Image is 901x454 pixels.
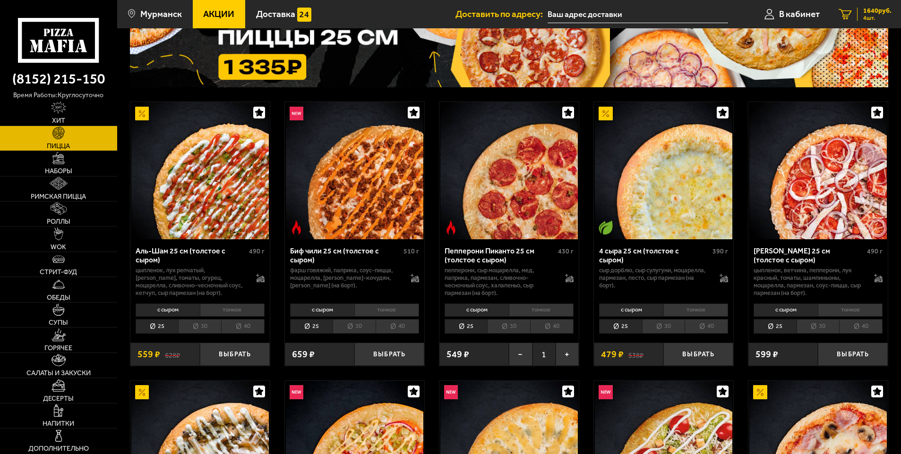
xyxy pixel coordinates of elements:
span: 430 г [558,247,574,255]
a: Острое блюдоПепперони Пиканто 25 см (толстое с сыром) [439,102,579,239]
img: Новинка [444,385,458,399]
li: 40 [530,319,574,334]
button: Выбрать [200,343,270,366]
li: с сыром [445,303,509,317]
span: 659 ₽ [292,350,315,359]
span: 1640 руб. [863,8,892,14]
a: АкционныйВегетарианское блюдо4 сыра 25 см (толстое с сыром) [594,102,733,239]
span: Напитки [43,420,74,427]
p: цыпленок, лук репчатый, [PERSON_NAME], томаты, огурец, моцарелла, сливочно-чесночный соус, кетчуп... [136,267,247,297]
li: 30 [797,319,840,334]
span: Мурманск [140,9,182,18]
span: улица Свердлова, 2к5 [548,6,728,23]
span: Акции [203,9,234,18]
li: тонкое [509,303,574,317]
div: Биф чили 25 см (толстое с сыром) [290,246,401,264]
span: Салаты и закуски [26,370,91,377]
img: Новинка [290,107,304,121]
img: Петровская 25 см (толстое с сыром) [749,102,887,239]
li: 30 [333,319,376,334]
s: 538 ₽ [628,350,644,359]
span: 479 ₽ [601,350,624,359]
div: Аль-Шам 25 см (толстое с сыром) [136,246,247,264]
img: Акционный [135,385,149,399]
span: Наборы [45,168,72,175]
p: сыр дорблю, сыр сулугуни, моцарелла, пармезан, песто, сыр пармезан (на борт). [599,267,711,289]
img: Вегетарианское блюдо [599,220,613,235]
button: Выбрать [818,343,888,366]
span: Роллы [47,219,70,225]
p: цыпленок, ветчина, пепперони, лук красный, томаты, шампиньоны, моцарелла, пармезан, соус-пицца, с... [754,267,865,297]
span: 490 г [249,247,265,255]
li: тонкое [818,303,883,317]
li: тонкое [200,303,265,317]
li: с сыром [136,303,200,317]
a: НовинкаОстрое блюдоБиф чили 25 см (толстое с сыром) [285,102,424,239]
div: Пепперони Пиканто 25 см (толстое с сыром) [445,246,556,264]
img: Акционный [599,107,613,121]
li: 25 [754,319,797,334]
li: 25 [136,319,179,334]
span: Хит [52,118,65,124]
li: 40 [685,319,728,334]
s: 628 ₽ [165,350,180,359]
span: Десерты [43,395,74,402]
img: Акционный [135,107,149,121]
li: 25 [290,319,333,334]
img: Пепперони Пиканто 25 см (толстое с сыром) [440,102,578,239]
span: Обеды [47,294,70,301]
span: 549 ₽ [446,350,469,359]
li: 25 [599,319,642,334]
li: 30 [487,319,530,334]
span: 510 г [403,247,419,255]
span: Супы [49,319,68,326]
img: 15daf4d41897b9f0e9f617042186c801.svg [297,8,311,22]
button: Выбрать [354,343,424,366]
img: Острое блюдо [444,220,458,235]
li: тонкое [354,303,419,317]
li: тонкое [663,303,728,317]
span: Доставка [256,9,295,18]
span: 599 ₽ [755,350,778,359]
p: пепперони, сыр Моцарелла, мед, паприка, пармезан, сливочно-чесночный соус, халапеньо, сыр пармеза... [445,267,556,297]
li: с сыром [290,303,354,317]
img: Острое блюдо [290,220,304,235]
button: − [509,343,532,366]
li: с сыром [599,303,663,317]
span: 490 г [867,247,883,255]
span: 1 [532,343,556,366]
span: WOK [51,244,66,251]
p: фарш говяжий, паприка, соус-пицца, моцарелла, [PERSON_NAME]-кочудян, [PERSON_NAME] (на борт). [290,267,402,289]
li: 30 [178,319,221,334]
img: Биф чили 25 см (толстое с сыром) [286,102,423,239]
div: [PERSON_NAME] 25 см (толстое с сыром) [754,246,865,264]
span: 559 ₽ [137,350,160,359]
span: 4 шт. [863,15,892,21]
a: Петровская 25 см (толстое с сыром) [748,102,888,239]
img: Аль-Шам 25 см (толстое с сыром) [131,102,269,239]
input: Ваш адрес доставки [548,6,728,23]
a: АкционныйАль-Шам 25 см (толстое с сыром) [130,102,270,239]
li: 40 [376,319,419,334]
li: 40 [221,319,265,334]
li: с сыром [754,303,818,317]
div: 4 сыра 25 см (толстое с сыром) [599,246,710,264]
span: 390 г [712,247,728,255]
li: 40 [839,319,883,334]
button: + [556,343,579,366]
span: Доставить по адресу: [455,9,548,18]
li: 30 [642,319,685,334]
span: В кабинет [779,9,820,18]
img: Новинка [599,385,613,399]
span: Дополнительно [28,446,89,452]
li: 25 [445,319,488,334]
span: Стрит-фуд [40,269,77,276]
span: Пицца [47,143,70,150]
img: Акционный [753,385,767,399]
img: 4 сыра 25 см (толстое с сыром) [595,102,732,239]
button: Выбрать [663,343,733,366]
img: Новинка [290,385,304,399]
span: Римская пицца [31,193,86,200]
span: Горячее [44,345,72,352]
